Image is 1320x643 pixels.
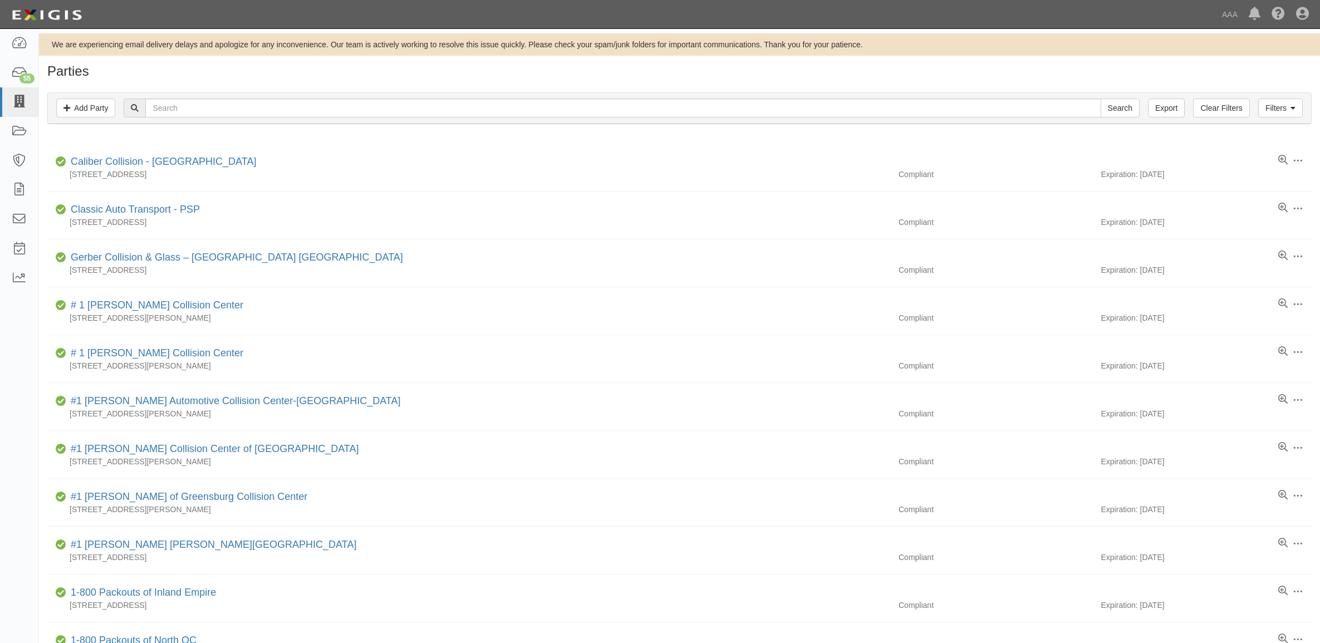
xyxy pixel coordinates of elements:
a: # 1 [PERSON_NAME] Collision Center [71,347,243,359]
div: [STREET_ADDRESS] [47,169,890,180]
a: Clear Filters [1193,99,1249,117]
div: Compliant [890,600,1101,611]
i: Compliant [56,254,66,262]
input: Search [1101,99,1140,117]
div: # 1 Cochran Collision Center [66,346,243,361]
a: #1 [PERSON_NAME] Collision Center of [GEOGRAPHIC_DATA] [71,443,359,454]
i: Compliant [56,397,66,405]
h1: Parties [47,64,1312,78]
div: Expiration: [DATE] [1101,360,1312,371]
div: Expiration: [DATE] [1101,408,1312,419]
div: Classic Auto Transport - PSP [66,203,200,217]
div: #1 Cochran Automotive Collision Center-Monroeville [66,394,401,409]
div: 1-800 Packouts of Inland Empire [66,586,216,600]
div: # 1 Cochran Collision Center [66,298,243,313]
div: Compliant [890,456,1101,467]
a: #1 [PERSON_NAME] Automotive Collision Center-[GEOGRAPHIC_DATA] [71,395,401,406]
a: View results summary [1278,586,1288,597]
div: Compliant [890,552,1101,563]
a: Gerber Collision & Glass – [GEOGRAPHIC_DATA] [GEOGRAPHIC_DATA] [71,252,403,263]
div: Expiration: [DATE] [1101,264,1312,276]
i: Compliant [56,541,66,549]
div: Expiration: [DATE] [1101,169,1312,180]
a: Add Party [56,99,115,117]
input: Search [145,99,1101,117]
div: [STREET_ADDRESS] [47,600,890,611]
i: Compliant [56,445,66,453]
div: Compliant [890,217,1101,228]
img: logo-5460c22ac91f19d4615b14bd174203de0afe785f0fc80cf4dbbc73dc1793850b.png [8,5,85,25]
a: Export [1148,99,1185,117]
i: Help Center - Complianz [1272,8,1285,21]
div: Expiration: [DATE] [1101,600,1312,611]
div: Compliant [890,312,1101,323]
div: Compliant [890,169,1101,180]
div: Caliber Collision - Gainesville [66,155,256,169]
i: Compliant [56,493,66,501]
div: 55 [19,73,35,84]
div: Expiration: [DATE] [1101,217,1312,228]
div: [STREET_ADDRESS] [47,217,890,228]
a: View results summary [1278,538,1288,549]
a: Filters [1258,99,1303,117]
div: Expiration: [DATE] [1101,552,1312,563]
div: #1 Cochran of Greensburg Collision Center [66,490,307,504]
div: Compliant [890,408,1101,419]
a: Classic Auto Transport - PSP [71,204,200,215]
div: Compliant [890,360,1101,371]
div: [STREET_ADDRESS] [47,552,890,563]
div: [STREET_ADDRESS][PERSON_NAME] [47,504,890,515]
div: Expiration: [DATE] [1101,312,1312,323]
div: #1 Cochran Robinson Township [66,538,356,552]
a: 1-800 Packouts of Inland Empire [71,587,216,598]
a: View results summary [1278,298,1288,310]
div: [STREET_ADDRESS][PERSON_NAME] [47,360,890,371]
a: #1 [PERSON_NAME] [PERSON_NAME][GEOGRAPHIC_DATA] [71,539,356,550]
i: Compliant [56,589,66,597]
div: #1 Cochran Collision Center of Greensburg [66,442,359,457]
div: Compliant [890,504,1101,515]
a: View results summary [1278,490,1288,501]
div: [STREET_ADDRESS] [47,264,890,276]
div: [STREET_ADDRESS][PERSON_NAME] [47,312,890,323]
a: View results summary [1278,203,1288,214]
a: View results summary [1278,442,1288,453]
a: View results summary [1278,155,1288,166]
a: View results summary [1278,394,1288,405]
div: Expiration: [DATE] [1101,456,1312,467]
i: Compliant [56,302,66,310]
a: View results summary [1278,346,1288,357]
div: Gerber Collision & Glass – Houston Brighton [66,251,403,265]
div: Expiration: [DATE] [1101,504,1312,515]
div: Compliant [890,264,1101,276]
i: Compliant [56,206,66,214]
a: # 1 [PERSON_NAME] Collision Center [71,300,243,311]
div: We are experiencing email delivery delays and apologize for any inconvenience. Our team is active... [39,39,1320,50]
a: View results summary [1278,251,1288,262]
a: AAA [1216,3,1243,26]
div: [STREET_ADDRESS][PERSON_NAME] [47,408,890,419]
i: Compliant [56,158,66,166]
a: #1 [PERSON_NAME] of Greensburg Collision Center [71,491,307,502]
i: Compliant [56,350,66,357]
div: [STREET_ADDRESS][PERSON_NAME] [47,456,890,467]
a: Caliber Collision - [GEOGRAPHIC_DATA] [71,156,256,167]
